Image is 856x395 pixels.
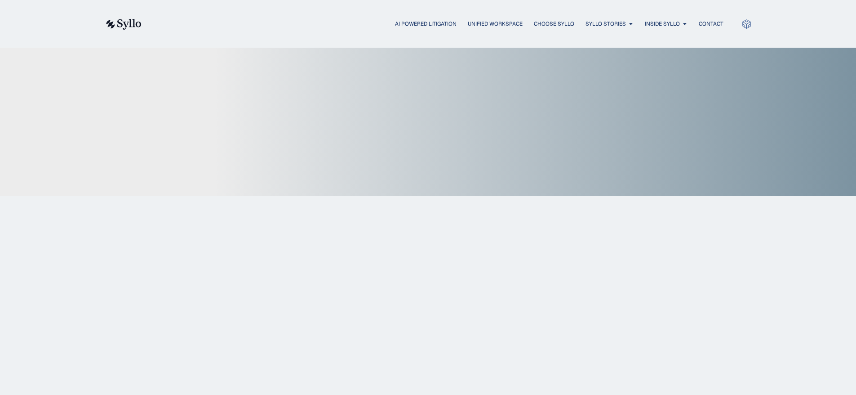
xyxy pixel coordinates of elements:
a: Contact [699,20,723,28]
a: Syllo Stories [585,20,626,28]
a: AI Powered Litigation [395,20,457,28]
nav: Menu [160,20,723,28]
div: Menu Toggle [160,20,723,28]
a: Unified Workspace [468,20,523,28]
a: Choose Syllo [534,20,574,28]
img: syllo [105,19,142,30]
a: Inside Syllo [645,20,680,28]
